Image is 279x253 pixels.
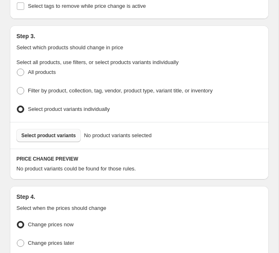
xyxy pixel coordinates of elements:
span: Select product variants individually [28,106,110,112]
span: No product variants could be found for those rules. [16,166,136,172]
span: No product variants selected [84,131,152,140]
span: All products [28,69,56,75]
span: Filter by product, collection, tag, vendor, product type, variant title, or inventory [28,87,213,94]
p: Select when the prices should change [16,204,262,212]
span: Change prices later [28,240,74,246]
button: Select product variants [16,129,81,142]
span: Select product variants [21,132,76,139]
span: Change prices now [28,221,73,228]
h6: PRICE CHANGE PREVIEW [16,156,262,162]
span: Select tags to remove while price change is active [28,3,146,9]
h2: Step 3. [16,32,262,40]
span: Select all products, use filters, or select products variants individually [16,59,178,65]
h2: Step 4. [16,193,262,201]
p: Select which products should change in price [16,44,262,52]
